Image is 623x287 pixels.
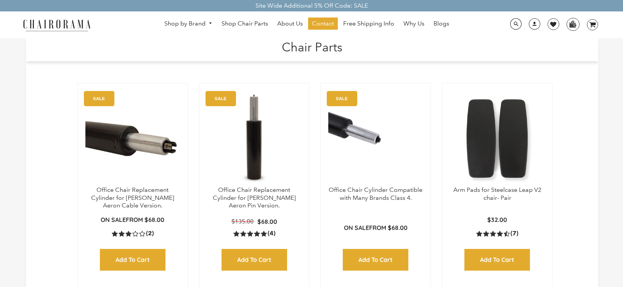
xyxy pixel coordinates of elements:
[101,216,126,223] strong: On Sale
[273,18,307,30] a: About Us
[213,186,296,209] a: Office Chair Replacement Cylinder for [PERSON_NAME] Aeron Pin Version.
[222,20,268,28] span: Shop Chair Parts
[93,96,105,101] text: SALE
[233,230,275,238] a: 5.0 rating (4 votes)
[343,249,408,271] input: Add to Cart
[207,91,302,186] img: Office Chair Replacement Cylinder for Herman Miller Aeron Pin Version. - chairorama
[277,20,303,28] span: About Us
[34,38,590,54] h1: Chair Parts
[336,96,348,101] text: SALE
[344,224,369,231] strong: On Sale
[403,20,424,28] span: Why Us
[344,224,408,232] p: from $68.00
[453,186,541,201] a: Arm Pads for Steelcase Leap V2 chair- Pair
[511,230,518,238] span: (7)
[308,18,338,30] a: Contact
[567,18,579,30] img: WhatsApp_Image_2024-07-12_at_16.23.01.webp
[476,230,518,238] a: 4.4 rating (7 votes)
[127,18,486,32] nav: DesktopNavigation
[339,18,398,30] a: Free Shipping Info
[434,20,449,28] span: Blogs
[222,249,287,271] input: Add to Cart
[215,96,226,101] text: SALE
[161,18,216,30] a: Shop by Brand
[85,91,180,186] a: Office Chair Replacement Cylinder for Herman Miller Aeron Cable Version. - chairorama Office Chai...
[91,186,174,209] a: Office Chair Replacement Cylinder for [PERSON_NAME] Aeron Cable Version.
[218,18,272,30] a: Shop Chair Parts
[343,20,394,28] span: Free Shipping Info
[85,91,180,186] img: Office Chair Replacement Cylinder for Herman Miller Aeron Cable Version. - chairorama
[329,186,422,201] a: Office Chair Cylinder Compatible with Many Brands Class 4.
[400,18,428,30] a: Why Us
[231,218,257,226] p: $135.00
[112,230,154,238] a: 3.0 rating (2 votes)
[450,91,544,186] a: Arm Pads for Steelcase Leap V2 chair- Pair - chairorama Arm Pads for Steelcase Leap V2 chair- Pai...
[328,91,423,186] a: Office Chair Cylinder Compatible with Many Brands Class 4. - chairorama Office Chair Cylinder Com...
[312,20,334,28] span: Contact
[19,18,95,32] img: chairorama
[207,91,302,186] a: Office Chair Replacement Cylinder for Herman Miller Aeron Pin Version. - chairorama Office Chair ...
[146,230,154,238] span: (2)
[464,249,530,271] input: Add to Cart
[450,91,544,186] img: Arm Pads for Steelcase Leap V2 chair- Pair - chairorama
[100,249,165,271] input: Add to Cart
[487,216,507,224] p: $32.00
[430,18,453,30] a: Blogs
[257,218,277,226] p: $68.00
[101,216,164,224] p: from $68.00
[268,230,275,238] span: (4)
[328,91,423,186] img: Office Chair Cylinder Compatible with Many Brands Class 4. - chairorama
